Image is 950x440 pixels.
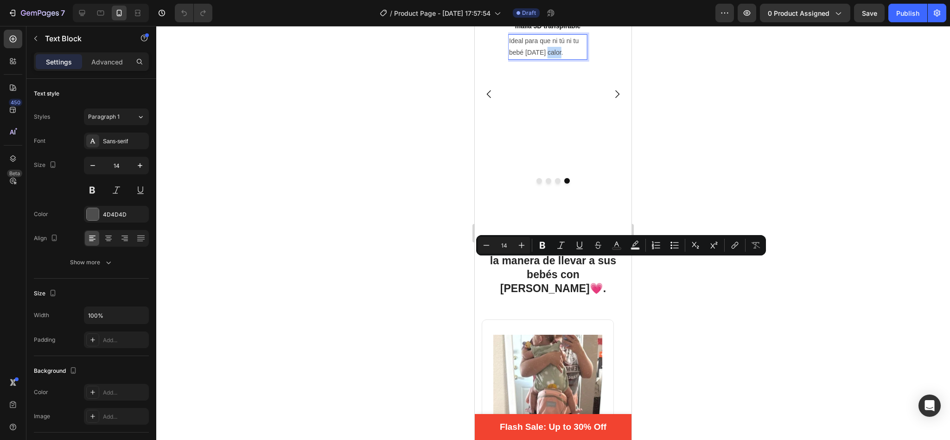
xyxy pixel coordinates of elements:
div: Publish [896,8,919,18]
div: Styles [34,113,50,121]
div: Image [34,412,50,421]
div: Text style [34,89,59,98]
div: Size [34,287,58,300]
div: Add... [103,413,147,421]
button: Save [854,4,885,22]
button: Carousel Next Arrow [129,55,155,81]
button: Dot [71,152,77,158]
p: Settings [46,57,72,67]
div: Padding [34,336,55,344]
span: 0 product assigned [768,8,829,18]
span: Draft [522,9,536,17]
div: Font [34,137,45,145]
img: image_demo.jpg [19,309,128,418]
button: Show more [34,254,149,271]
div: Align [34,232,60,245]
span: Product Page - [DATE] 17:57:54 [394,8,491,18]
p: Ideal para que ni tú ni tu bebé [DATE] calor. [34,9,112,32]
button: Dot [89,152,95,158]
span: Paragraph 1 [88,113,120,121]
iframe: Design area [475,26,631,440]
div: Open Intercom Messenger [918,395,941,417]
div: Editor contextual toolbar [476,235,766,255]
div: Undo/Redo [175,4,212,22]
p: Text Block [45,33,124,44]
p: Advanced [91,57,123,67]
button: 0 product assigned [760,4,850,22]
div: Width [34,311,49,319]
div: Add... [103,389,147,397]
button: Paragraph 1 [84,108,149,125]
div: 450 [9,99,22,106]
span: Save [862,9,877,17]
h2: Padres que transformaron la manera de llevar a sus bebés con [PERSON_NAME]💗. [7,213,150,271]
div: Show more [70,258,113,267]
span: / [390,8,392,18]
button: 7 [4,4,69,22]
input: Auto [84,307,148,324]
div: 4D4D4D [103,210,147,219]
div: Rich Text Editor. Editing area: main [33,8,113,33]
p: 7 [61,7,65,19]
button: Publish [888,4,927,22]
button: Dot [62,152,67,158]
div: Add... [103,336,147,344]
div: Color [34,388,48,396]
div: Beta [7,170,22,177]
div: Size [34,159,58,172]
div: Background [34,365,79,377]
div: Sans-serif [103,137,147,146]
div: Color [34,210,48,218]
button: Dot [80,152,86,158]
